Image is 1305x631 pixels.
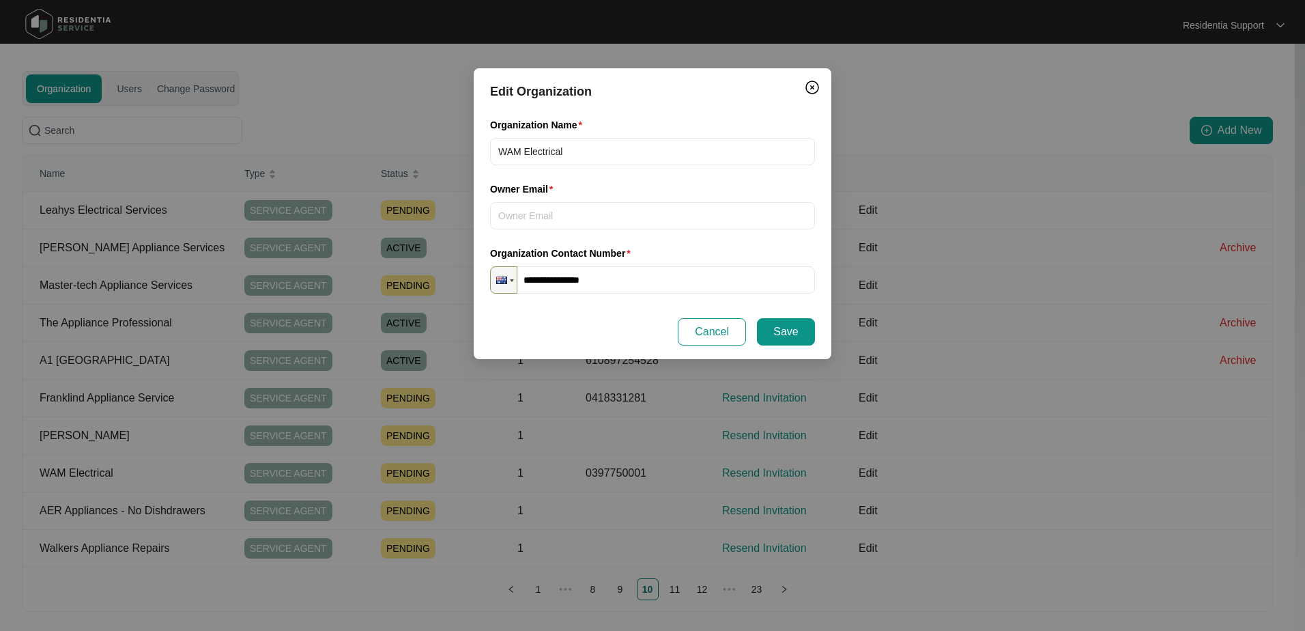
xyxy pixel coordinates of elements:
span: Cancel [695,324,729,340]
label: Organization Name [490,118,588,132]
div: Australia: + 61 [491,267,517,293]
input: Organization Name [490,138,815,165]
button: Save [757,318,815,346]
button: Cancel [678,318,746,346]
button: Close [801,76,823,98]
img: closeCircle [804,79,820,96]
span: Save [773,324,798,340]
div: Edit Organization [490,82,815,101]
label: Owner Email [490,182,558,196]
input: Owner Email [490,202,815,229]
label: Organization Contact Number [490,247,636,260]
